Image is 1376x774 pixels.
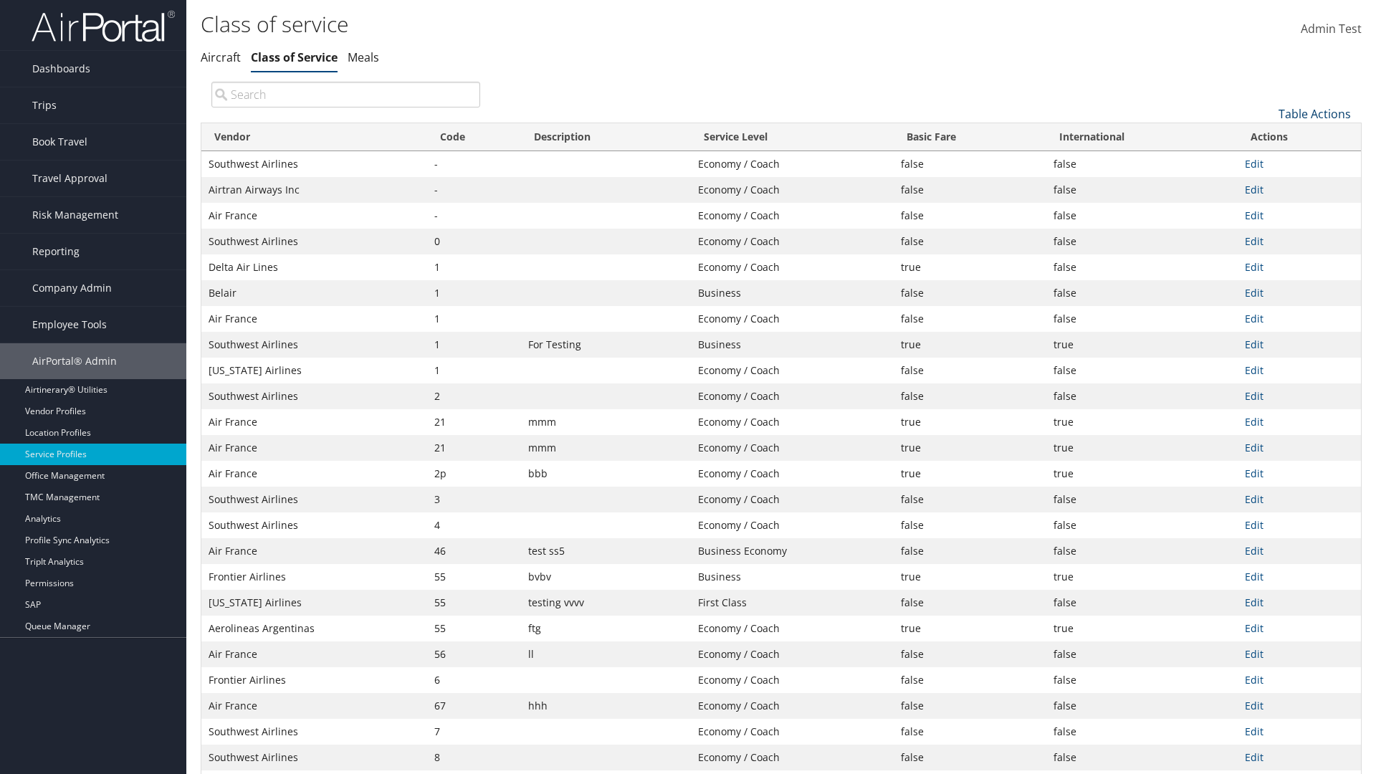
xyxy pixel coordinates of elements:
[521,538,691,564] td: test ss5
[32,161,107,196] span: Travel Approval
[427,383,521,409] td: 2
[521,590,691,616] td: testing vvvv
[201,358,427,383] td: [US_STATE] Airlines
[201,487,427,512] td: Southwest Airlines
[894,229,1046,254] td: false
[1046,641,1238,667] td: false
[427,719,521,745] td: 7
[201,538,427,564] td: Air France
[1046,409,1238,435] td: true
[691,564,894,590] td: Business
[1245,750,1263,764] a: Edit
[894,538,1046,564] td: false
[427,280,521,306] td: 1
[32,51,90,87] span: Dashboards
[1046,203,1238,229] td: false
[1301,21,1362,37] span: Admin Test
[691,616,894,641] td: Economy / Coach
[427,512,521,538] td: 4
[211,82,480,107] input: Search
[894,616,1046,641] td: true
[894,512,1046,538] td: false
[1046,383,1238,409] td: false
[1245,673,1263,687] a: Edit
[1046,745,1238,770] td: false
[1245,338,1263,351] a: Edit
[894,177,1046,203] td: false
[201,151,427,177] td: Southwest Airlines
[1046,564,1238,590] td: true
[691,512,894,538] td: Economy / Coach
[1046,538,1238,564] td: false
[691,306,894,332] td: Economy / Coach
[894,203,1046,229] td: false
[1245,492,1263,506] a: Edit
[427,667,521,693] td: 6
[1245,415,1263,429] a: Edit
[427,641,521,667] td: 56
[201,745,427,770] td: Southwest Airlines
[894,693,1046,719] td: false
[427,177,521,203] td: -
[1046,719,1238,745] td: false
[894,461,1046,487] td: true
[427,203,521,229] td: -
[894,254,1046,280] td: true
[32,9,175,43] img: airportal-logo.png
[201,435,427,461] td: Air France
[894,745,1046,770] td: false
[894,151,1046,177] td: false
[521,641,691,667] td: ll
[691,409,894,435] td: Economy / Coach
[1245,157,1263,171] a: Edit
[521,409,691,435] td: mmm
[427,616,521,641] td: 55
[894,280,1046,306] td: false
[894,383,1046,409] td: false
[691,693,894,719] td: Economy / Coach
[521,332,691,358] td: For Testing
[691,641,894,667] td: Economy / Coach
[427,123,521,151] th: Code: activate to sort column descending
[1046,151,1238,177] td: false
[1301,7,1362,52] a: Admin Test
[201,512,427,538] td: Southwest Airlines
[201,693,427,719] td: Air France
[1046,123,1238,151] th: International: activate to sort column ascending
[201,49,241,65] a: Aircraft
[1046,616,1238,641] td: true
[32,87,57,123] span: Trips
[691,177,894,203] td: Economy / Coach
[691,435,894,461] td: Economy / Coach
[1245,441,1263,454] a: Edit
[894,667,1046,693] td: false
[201,616,427,641] td: Aerolineas Argentinas
[201,9,975,39] h1: Class of service
[1245,209,1263,222] a: Edit
[1046,693,1238,719] td: false
[1245,518,1263,532] a: Edit
[521,123,691,151] th: Description: activate to sort column ascending
[251,49,338,65] a: Class of Service
[1046,512,1238,538] td: false
[427,332,521,358] td: 1
[201,332,427,358] td: Southwest Airlines
[521,616,691,641] td: ftg
[1245,467,1263,480] a: Edit
[691,487,894,512] td: Economy / Coach
[1238,123,1361,151] th: Actions
[201,590,427,616] td: [US_STATE] Airlines
[1245,725,1263,738] a: Edit
[1245,699,1263,712] a: Edit
[1046,667,1238,693] td: false
[1245,286,1263,300] a: Edit
[894,332,1046,358] td: true
[427,254,521,280] td: 1
[201,667,427,693] td: Frontier Airlines
[894,641,1046,667] td: false
[691,719,894,745] td: Economy / Coach
[1245,544,1263,558] a: Edit
[1245,389,1263,403] a: Edit
[691,667,894,693] td: Economy / Coach
[521,693,691,719] td: hhh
